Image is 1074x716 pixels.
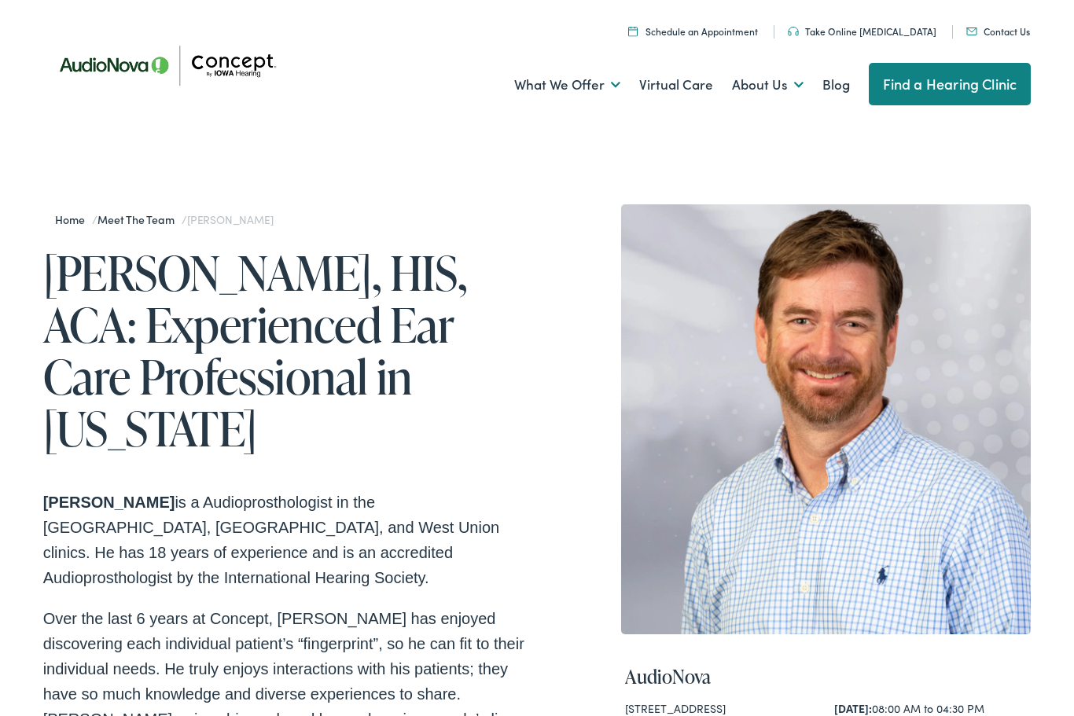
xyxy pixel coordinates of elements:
a: Blog [822,56,850,114]
p: is a Audioprosthologist in the [GEOGRAPHIC_DATA], [GEOGRAPHIC_DATA], and West Union clinics. He h... [43,490,537,590]
img: Josh Vinquist is a hearing instrument specialist at Concept by Iowa Hearing in Cedar Rapids. [621,204,1032,635]
a: Home [55,211,92,227]
strong: [PERSON_NAME] [43,494,175,511]
img: utility icon [788,27,799,36]
a: Find a Hearing Clinic [869,63,1032,105]
a: Take Online [MEDICAL_DATA] [788,24,936,38]
a: Virtual Care [639,56,713,114]
h4: AudioNova [625,666,1028,688]
h1: [PERSON_NAME], HIS, ACA: Experienced Ear Care Professional in [US_STATE] [43,247,537,454]
strong: [DATE]: [834,700,872,716]
a: Schedule an Appointment [628,24,758,38]
span: [PERSON_NAME] [187,211,273,227]
a: Contact Us [966,24,1030,38]
span: / / [55,211,273,227]
a: Meet the Team [97,211,182,227]
a: About Us [732,56,804,114]
a: What We Offer [514,56,620,114]
img: A calendar icon to schedule an appointment at Concept by Iowa Hearing. [628,26,638,36]
img: utility icon [966,28,977,35]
